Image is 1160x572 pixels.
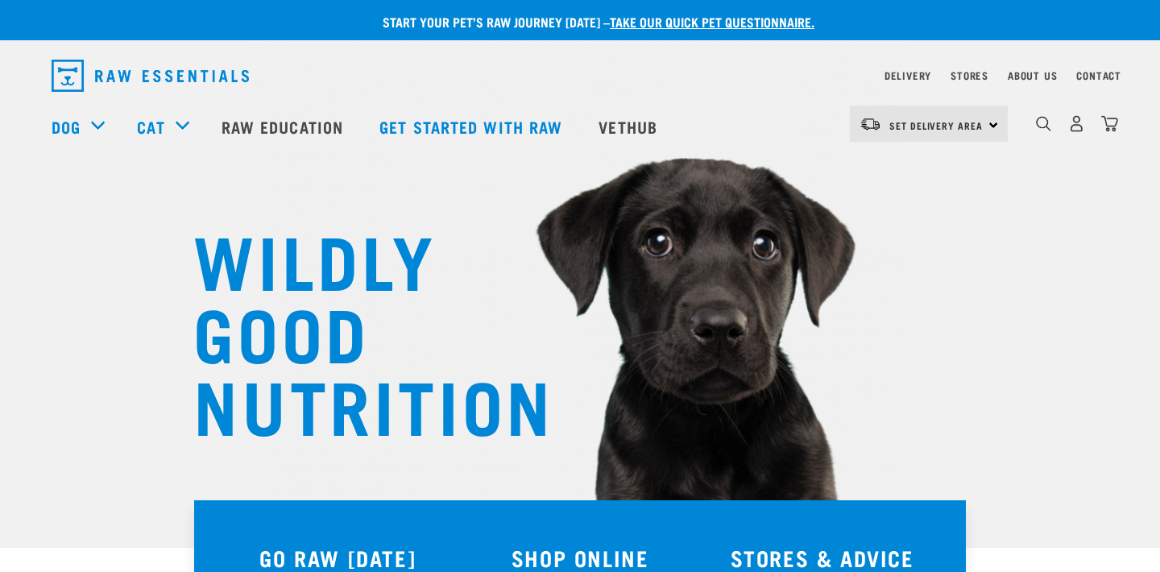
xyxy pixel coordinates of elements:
[205,94,363,159] a: Raw Education
[193,222,516,439] h1: WILDLY GOOD NUTRITION
[137,114,164,139] a: Cat
[469,545,692,570] h3: SHOP ONLINE
[884,73,931,78] a: Delivery
[226,545,449,570] h3: GO RAW [DATE]
[1036,116,1051,131] img: home-icon-1@2x.png
[39,53,1121,98] nav: dropdown navigation
[52,60,249,92] img: Raw Essentials Logo
[1008,73,1057,78] a: About Us
[610,18,814,25] a: take our quick pet questionnaire.
[889,122,983,128] span: Set Delivery Area
[1068,115,1085,132] img: user.png
[951,73,988,78] a: Stores
[582,94,677,159] a: Vethub
[1101,115,1118,132] img: home-icon@2x.png
[860,117,881,131] img: van-moving.png
[1076,73,1121,78] a: Contact
[710,545,934,570] h3: STORES & ADVICE
[363,94,582,159] a: Get started with Raw
[52,114,81,139] a: Dog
